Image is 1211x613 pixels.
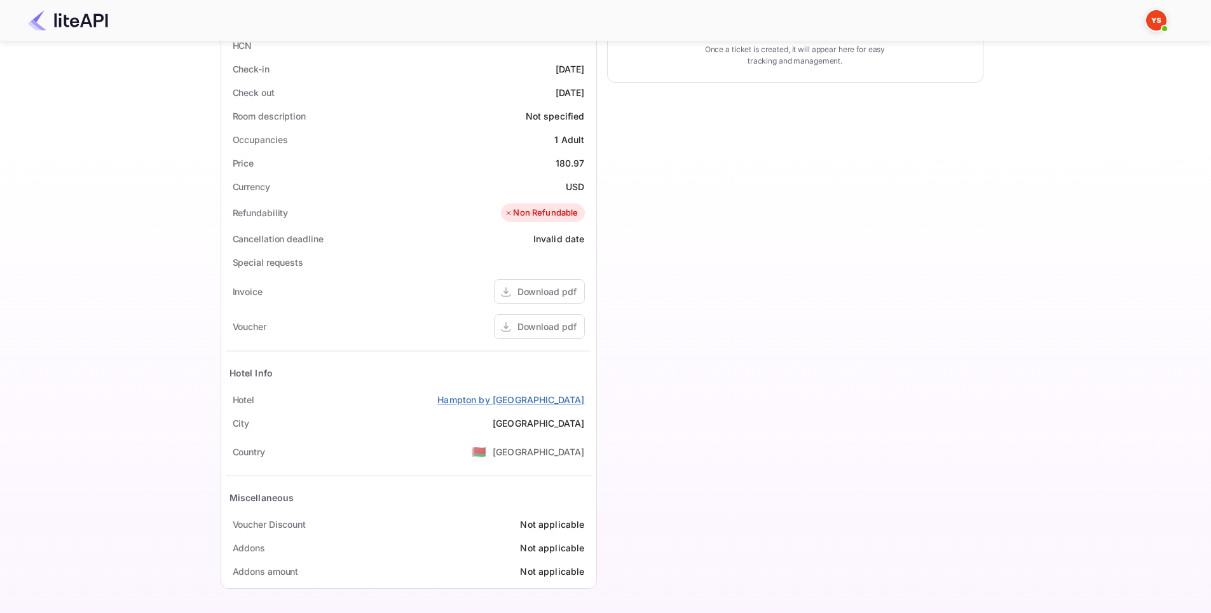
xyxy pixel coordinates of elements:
[520,518,584,531] div: Not applicable
[233,109,306,123] div: Room description
[233,320,266,333] div: Voucher
[520,541,584,554] div: Not applicable
[233,393,255,406] div: Hotel
[554,133,584,146] div: 1 Adult
[556,62,585,76] div: [DATE]
[233,39,252,52] div: HCN
[520,565,584,578] div: Not applicable
[556,86,585,99] div: [DATE]
[229,366,273,380] div: Hotel Info
[233,156,254,170] div: Price
[233,256,303,269] div: Special requests
[28,10,108,31] img: LiteAPI Logo
[533,232,585,245] div: Invalid date
[233,206,289,219] div: Refundability
[233,62,270,76] div: Check-in
[233,445,265,458] div: Country
[517,320,577,333] div: Download pdf
[1146,10,1167,31] img: Yandex Support
[504,207,578,219] div: Non Refundable
[556,156,585,170] div: 180.97
[695,44,896,67] p: Once a ticket is created, it will appear here for easy tracking and management.
[526,109,585,123] div: Not specified
[472,440,486,463] span: United States
[233,565,299,578] div: Addons amount
[517,285,577,298] div: Download pdf
[233,180,270,193] div: Currency
[233,417,250,430] div: City
[566,180,584,193] div: USD
[233,518,306,531] div: Voucher Discount
[233,133,288,146] div: Occupancies
[493,417,585,430] div: [GEOGRAPHIC_DATA]
[229,491,294,504] div: Miscellaneous
[233,541,265,554] div: Addons
[437,393,584,406] a: Hampton by [GEOGRAPHIC_DATA]
[233,285,263,298] div: Invoice
[233,86,275,99] div: Check out
[233,232,324,245] div: Cancellation deadline
[493,445,585,458] div: [GEOGRAPHIC_DATA]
